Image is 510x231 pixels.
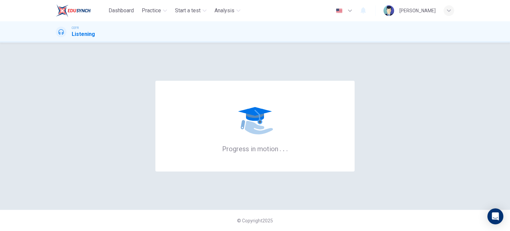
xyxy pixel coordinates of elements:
[109,7,134,15] span: Dashboard
[222,144,288,153] h6: Progress in motion
[487,208,503,224] div: Open Intercom Messenger
[214,7,234,15] span: Analysis
[399,7,436,15] div: [PERSON_NAME]
[279,143,282,154] h6: .
[335,8,343,13] img: en
[172,5,209,17] button: Start a test
[283,143,285,154] h6: .
[383,5,394,16] img: Profile picture
[72,26,79,30] span: CEFR
[142,7,161,15] span: Practice
[237,218,273,223] span: © Copyright 2025
[72,30,95,38] h1: Listening
[139,5,170,17] button: Practice
[286,143,288,154] h6: .
[56,4,106,17] a: EduSynch logo
[212,5,243,17] button: Analysis
[175,7,201,15] span: Start a test
[106,5,136,17] button: Dashboard
[56,4,91,17] img: EduSynch logo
